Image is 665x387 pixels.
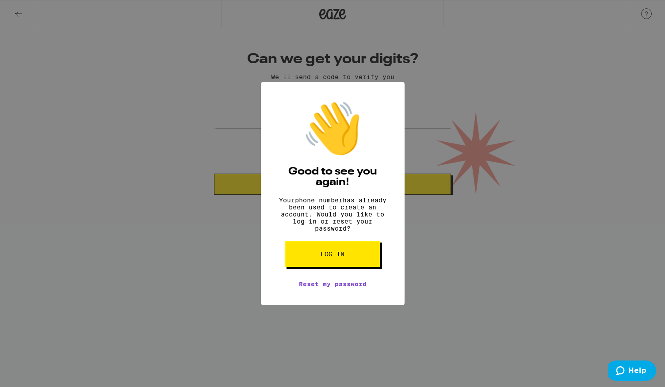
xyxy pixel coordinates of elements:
[274,197,391,232] p: Your phone number has already been used to create an account. Would you like to log in or reset y...
[274,167,391,188] h2: Good to see you again!
[608,360,656,383] iframe: Opens a widget where you can find more information
[299,281,367,288] a: Reset my password
[302,99,363,158] div: 👋
[285,241,380,267] button: Log in
[321,251,344,257] span: Log in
